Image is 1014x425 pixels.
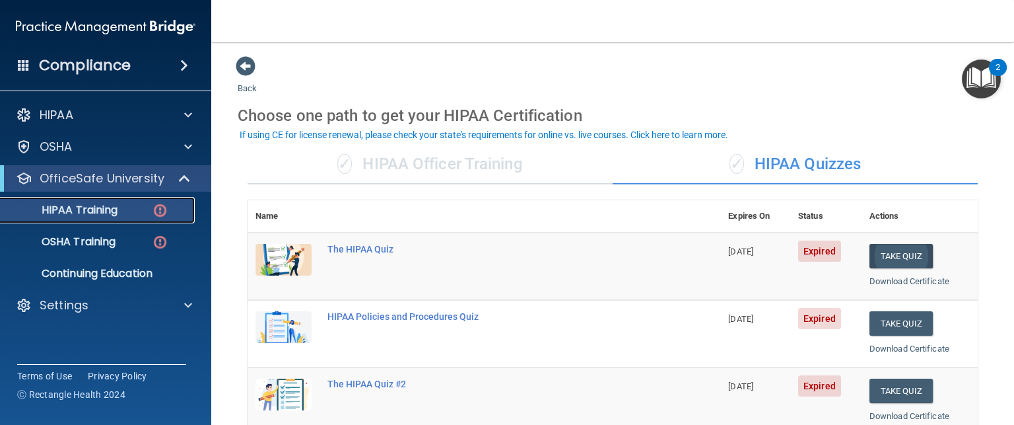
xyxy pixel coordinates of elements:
[152,234,168,251] img: danger-circle.6113f641.png
[17,388,125,401] span: Ⓒ Rectangle Health 2024
[869,411,949,421] a: Download Certificate
[16,171,191,186] a: OfficeSafe University
[962,59,1001,98] button: Open Resource Center, 2 new notifications
[88,369,147,383] a: Privacy Policy
[798,375,841,397] span: Expired
[9,267,189,280] p: Continuing Education
[17,369,72,383] a: Terms of Use
[869,276,949,286] a: Download Certificate
[240,130,728,139] div: If using CE for license renewal, please check your state's requirements for online vs. live cours...
[16,107,192,123] a: HIPAA
[327,379,654,389] div: The HIPAA Quiz #2
[613,145,978,184] div: HIPAA Quizzes
[720,200,790,233] th: Expires On
[238,128,730,141] button: If using CE for license renewal, please check your state's requirements for online vs. live cours...
[40,171,164,186] p: OfficeSafe University
[9,235,116,249] p: OSHA Training
[996,67,1000,85] div: 2
[869,311,933,336] button: Take Quiz
[327,244,654,254] div: The HIPAA Quiz
[728,247,753,256] span: [DATE]
[337,154,352,174] span: ✓
[729,154,744,174] span: ✓
[40,139,73,155] p: OSHA
[16,14,195,40] img: PMB logo
[9,204,118,217] p: HIPAA Training
[238,67,257,93] a: Back
[16,139,192,155] a: OSHA
[248,145,613,184] div: HIPAA Officer Training
[790,200,862,233] th: Status
[152,202,168,219] img: danger-circle.6113f641.png
[327,311,654,322] div: HIPAA Policies and Procedures Quiz
[862,200,978,233] th: Actions
[798,308,841,329] span: Expired
[40,297,88,313] p: Settings
[728,381,753,391] span: [DATE]
[869,244,933,268] button: Take Quiz
[39,56,131,75] h4: Compliance
[248,200,320,233] th: Name
[798,241,841,262] span: Expired
[869,379,933,403] button: Take Quiz
[869,344,949,354] a: Download Certificate
[238,97,988,135] div: Choose one path to get your HIPAA Certification
[16,297,192,313] a: Settings
[40,107,73,123] p: HIPAA
[728,314,753,324] span: [DATE]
